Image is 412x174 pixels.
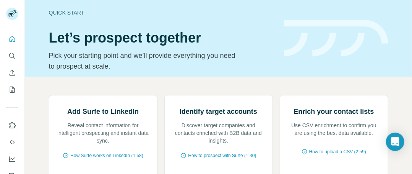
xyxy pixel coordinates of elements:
h2: Add Surfe to LinkedIn [67,106,139,117]
h2: Enrich your contact lists [294,106,374,117]
h1: Let’s prospect together [49,30,275,46]
button: Quick start [6,32,18,46]
button: Dashboard [6,152,18,166]
div: Quick start [49,9,275,16]
button: Use Surfe on LinkedIn [6,118,18,132]
p: Discover target companies and contacts enriched with B2B data and insights. [172,121,265,144]
span: How to upload a CSV (2:59) [309,148,366,155]
button: Use Surfe API [6,135,18,149]
p: Use CSV enrichment to confirm you are using the best data available. [288,121,380,137]
h2: Identify target accounts [180,106,257,117]
span: How to prospect with Surfe (1:30) [188,152,256,159]
p: Reveal contact information for intelligent prospecting and instant data sync. [57,121,149,144]
div: Open Intercom Messenger [386,133,404,151]
button: Search [6,49,18,63]
button: Enrich CSV [6,66,18,80]
button: My lists [6,83,18,97]
span: How Surfe works on LinkedIn (1:58) [70,152,143,159]
p: Pick your starting point and we’ll provide everything you need to prospect at scale. [49,50,240,72]
img: banner [284,20,388,57]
